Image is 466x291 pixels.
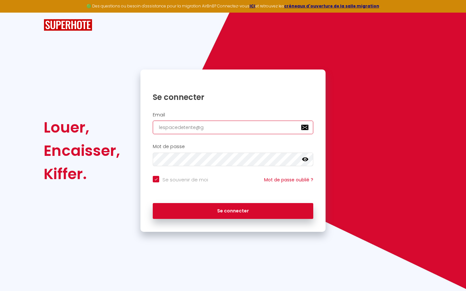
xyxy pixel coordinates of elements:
[5,3,25,22] button: Ouvrir le widget de chat LiveChat
[44,19,92,31] img: SuperHote logo
[264,177,313,183] a: Mot de passe oublié ?
[250,3,255,9] a: ICI
[153,112,313,118] h2: Email
[153,92,313,102] h1: Se connecter
[284,3,379,9] a: créneaux d'ouverture de la salle migration
[153,144,313,149] h2: Mot de passe
[44,139,120,162] div: Encaisser,
[44,116,120,139] div: Louer,
[44,162,120,186] div: Kiffer.
[153,121,313,134] input: Ton Email
[153,203,313,219] button: Se connecter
